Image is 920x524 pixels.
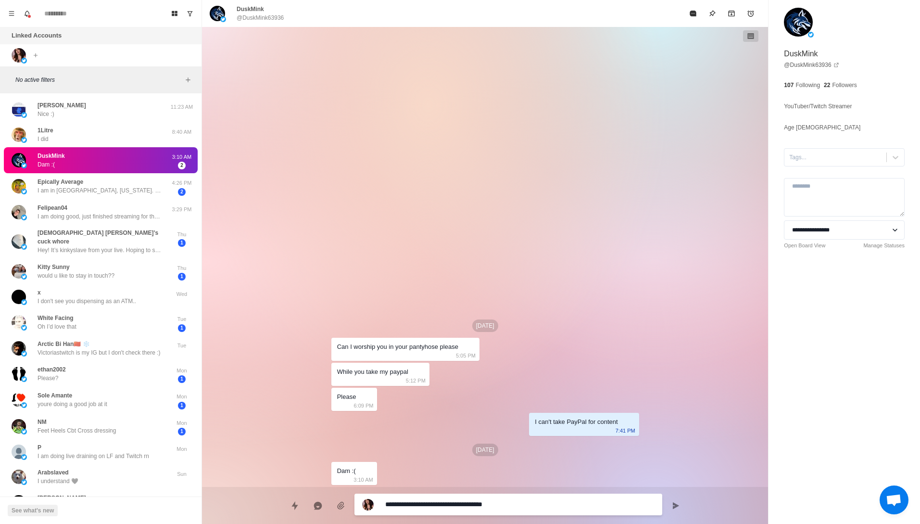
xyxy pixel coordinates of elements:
p: I am doing live draining on LF and Twitch rn [38,452,149,460]
img: picture [12,128,26,142]
p: Mon [170,445,194,453]
img: picture [12,495,26,510]
img: picture [21,163,27,168]
p: [DATE] [472,444,498,456]
p: Felipean04 [38,204,67,212]
p: 11:23 AM [170,103,194,111]
p: Linked Accounts [12,31,62,40]
p: 7:41 PM [616,425,635,436]
p: Sun [170,470,194,478]
p: DuskMink [237,5,264,13]
span: 1 [178,428,186,435]
button: Reply with AI [308,496,328,515]
img: picture [12,419,26,434]
img: picture [21,215,27,220]
p: I understand 🖤 [38,477,78,486]
img: picture [21,112,27,118]
button: Show unread conversations [182,6,198,21]
p: 4:26 PM [170,179,194,187]
p: [PERSON_NAME] [38,101,86,110]
p: I am in [GEOGRAPHIC_DATA], [US_STATE]. Only fair I share my city since you shared yours [38,186,163,195]
img: picture [12,205,26,219]
div: Dam :( [337,466,356,476]
p: Wed [170,290,194,298]
img: picture [21,189,27,194]
p: Arabslaved [38,468,69,477]
span: 1 [178,324,186,332]
p: Following [795,81,820,89]
p: Kitty Sunny [38,263,70,271]
span: 1 [178,402,186,409]
button: Mark as read [683,4,703,23]
p: No active filters [15,76,182,84]
p: youre doing a good job at it [38,400,107,409]
img: picture [12,445,26,459]
p: Arctic Bi Han🇨🇳 ❄️ [38,340,90,348]
p: Nice :) [38,110,54,118]
img: picture [21,454,27,460]
a: Manage Statuses [863,242,905,250]
button: Send message [666,496,685,515]
span: 1 [178,239,186,247]
img: picture [808,32,814,38]
p: Sole Amante [38,391,72,400]
p: 3:10 AM [170,153,194,161]
p: 3:29 PM [170,205,194,214]
p: Victoriastwitch is my IG but I don't check there :) [38,348,161,357]
button: Quick replies [285,496,304,515]
button: Menu [4,6,19,21]
img: picture [21,274,27,280]
img: picture [21,376,27,382]
span: 2 [178,162,186,169]
img: picture [12,470,26,484]
p: 1Litre [38,126,53,135]
p: Mon [170,419,194,427]
div: Can I worship you in your pantyhose please [337,342,458,352]
button: Add filters [182,74,194,86]
p: 22 [824,81,830,89]
div: While you take my paypal [337,367,408,377]
button: Add reminder [741,4,760,23]
p: [PERSON_NAME] [38,494,86,502]
div: Open chat [880,486,908,514]
p: Epically Average [38,178,83,186]
img: picture [12,264,26,279]
img: picture [12,393,26,407]
p: [DATE] [472,320,498,332]
p: Thu [170,264,194,272]
img: picture [21,137,27,143]
p: Tue [170,342,194,350]
img: picture [21,244,27,250]
p: NM [38,418,47,426]
a: Open Board View [784,242,825,250]
img: picture [21,325,27,331]
img: picture [21,58,27,64]
p: 3:10 AM [353,474,373,485]
p: Hey! It’s kinkyslave from your live. Hoping to send $100 for the first week as a trial to see if ... [38,246,163,255]
p: 6:09 PM [353,400,373,411]
p: ethan2002 [38,365,66,374]
p: [DEMOGRAPHIC_DATA] [PERSON_NAME]’s cuck whore [38,229,170,246]
img: picture [12,367,26,381]
button: See what's new [8,505,58,516]
img: picture [362,499,374,511]
p: I don't see you dispensing as an ATM.. [38,297,136,306]
p: Dam :( [38,160,55,169]
p: P [38,443,41,452]
p: Oh I’d love that [38,322,76,331]
span: 2 [178,188,186,196]
img: picture [12,234,26,249]
img: picture [12,153,26,167]
img: picture [12,341,26,356]
p: Feet Heels Cbt Cross dressing [38,426,116,435]
p: Tue [170,315,194,323]
button: Archive [722,4,741,23]
p: Mon [170,393,194,401]
button: Add media [331,496,351,515]
button: Pin [703,4,722,23]
img: picture [21,479,27,485]
button: Board View [167,6,182,21]
p: 107 [784,81,794,89]
img: picture [12,102,26,117]
p: 8:40 AM [170,128,194,136]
